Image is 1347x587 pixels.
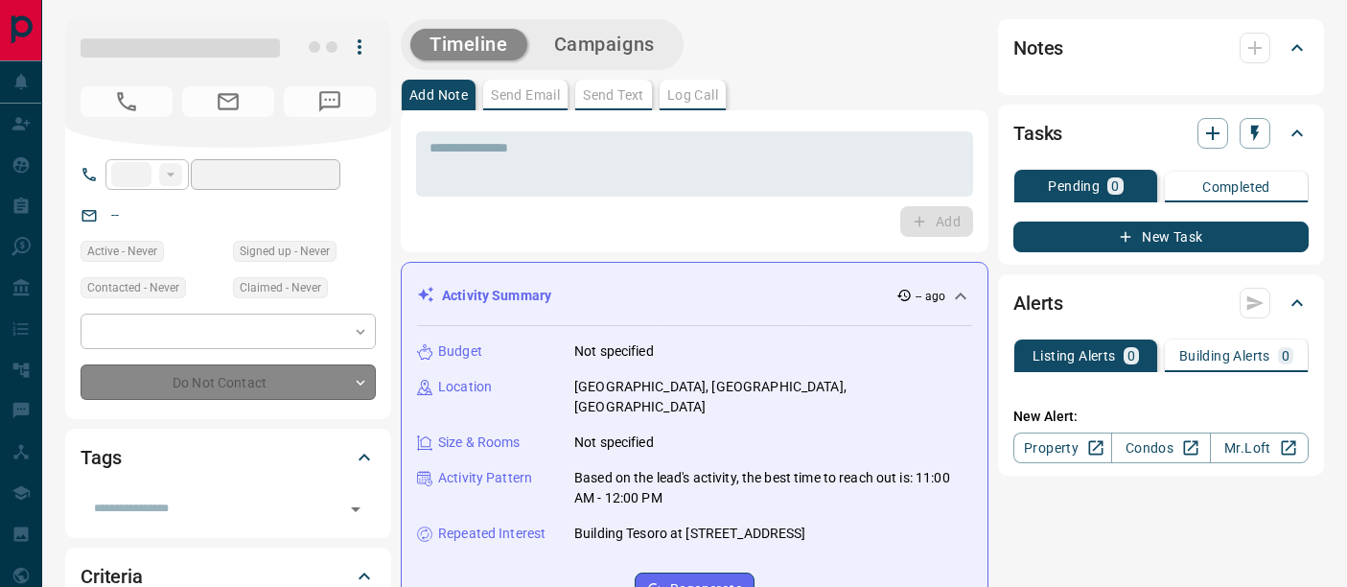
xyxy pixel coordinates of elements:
[1048,179,1100,193] p: Pending
[1033,349,1116,363] p: Listing Alerts
[81,442,121,473] h2: Tags
[417,278,972,314] div: Activity Summary-- ago
[240,278,321,297] span: Claimed - Never
[1202,180,1270,194] p: Completed
[111,207,119,223] a: --
[438,433,521,453] p: Size & Rooms
[1282,349,1289,363] p: 0
[1013,433,1112,463] a: Property
[438,341,482,362] p: Budget
[1013,110,1309,156] div: Tasks
[1013,118,1062,149] h2: Tasks
[1013,280,1309,326] div: Alerts
[342,496,369,523] button: Open
[81,86,173,117] span: No Number
[1013,222,1309,252] button: New Task
[81,364,376,400] div: Do Not Contact
[410,29,527,60] button: Timeline
[574,341,654,362] p: Not specified
[574,433,654,453] p: Not specified
[1210,433,1309,463] a: Mr.Loft
[1179,349,1270,363] p: Building Alerts
[1111,433,1210,463] a: Condos
[1111,179,1119,193] p: 0
[284,86,376,117] span: No Number
[535,29,674,60] button: Campaigns
[1127,349,1135,363] p: 0
[81,434,376,481] div: Tags
[1013,33,1063,63] h2: Notes
[1013,25,1309,71] div: Notes
[574,377,972,417] p: [GEOGRAPHIC_DATA], [GEOGRAPHIC_DATA], [GEOGRAPHIC_DATA]
[240,242,330,261] span: Signed up - Never
[409,88,468,102] p: Add Note
[916,288,945,305] p: -- ago
[574,524,806,544] p: Building Tesoro at [STREET_ADDRESS]
[87,278,179,297] span: Contacted - Never
[87,242,157,261] span: Active - Never
[438,468,532,488] p: Activity Pattern
[1013,407,1309,427] p: New Alert:
[574,468,972,508] p: Based on the lead's activity, the best time to reach out is: 11:00 AM - 12:00 PM
[1013,288,1063,318] h2: Alerts
[182,86,274,117] span: No Email
[442,286,551,306] p: Activity Summary
[438,377,492,397] p: Location
[438,524,546,544] p: Repeated Interest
